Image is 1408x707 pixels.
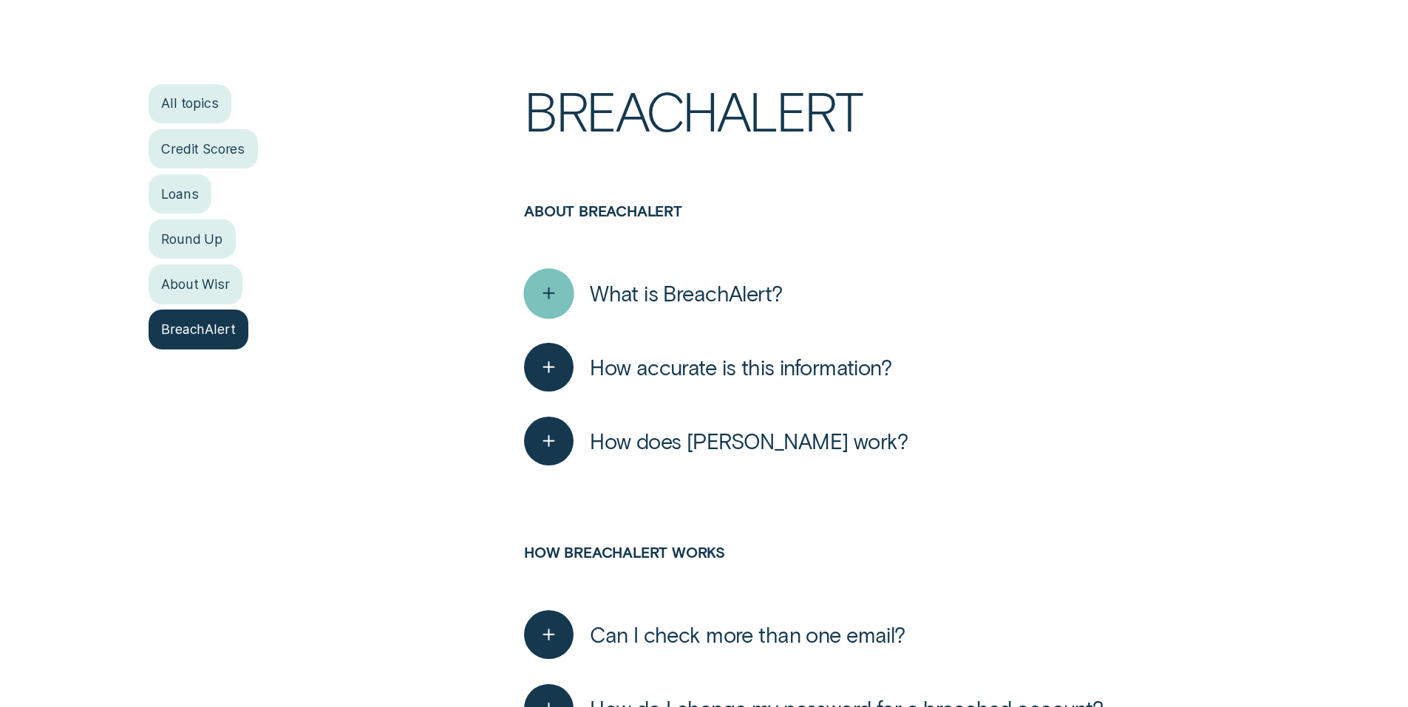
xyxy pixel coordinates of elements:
[149,264,243,304] a: About Wisr
[524,202,1259,256] h3: About Breachalert
[524,343,891,392] button: How accurate is this information?
[524,417,908,466] button: How does [PERSON_NAME] work?
[590,354,891,380] span: How accurate is this information?
[590,621,905,648] span: Can I check more than one email?
[149,129,258,168] a: Credit Scores
[524,544,1259,598] h3: How Breachalert works
[524,269,782,318] button: What is BreachAlert?
[524,84,1259,202] h1: BreachAlert
[524,610,905,660] button: Can I check more than one email?
[590,280,782,307] span: What is BreachAlert?
[149,174,212,214] a: Loans
[590,428,908,454] span: How does [PERSON_NAME] work?
[149,310,249,349] a: BreachAlert
[149,84,232,123] a: All topics
[149,219,236,259] a: Round Up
